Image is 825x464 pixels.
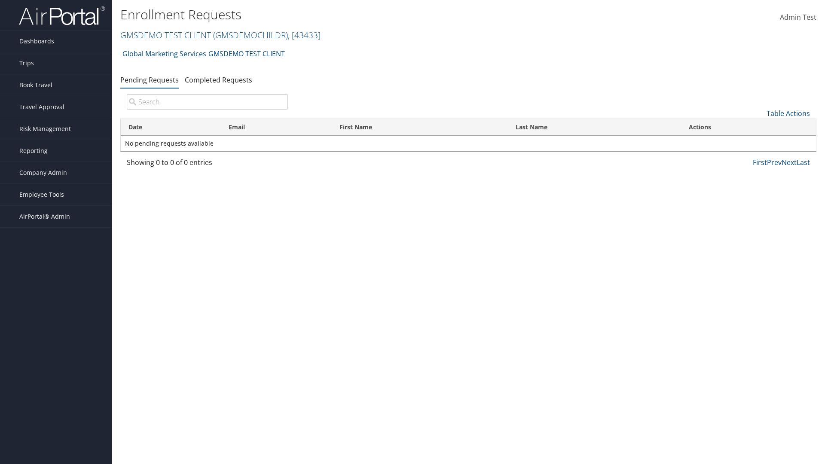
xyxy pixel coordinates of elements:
[208,45,285,62] a: GMSDEMO TEST CLIENT
[121,119,221,136] th: Date: activate to sort column descending
[797,158,810,167] a: Last
[19,52,34,74] span: Trips
[120,29,321,41] a: GMSDEMO TEST CLIENT
[753,158,767,167] a: First
[127,94,288,110] input: Search
[19,206,70,227] span: AirPortal® Admin
[127,157,288,172] div: Showing 0 to 0 of 0 entries
[332,119,508,136] th: First Name: activate to sort column ascending
[767,109,810,118] a: Table Actions
[19,162,67,183] span: Company Admin
[185,75,252,85] a: Completed Requests
[221,119,332,136] th: Email: activate to sort column ascending
[19,184,64,205] span: Employee Tools
[19,74,52,96] span: Book Travel
[120,6,584,24] h1: Enrollment Requests
[508,119,681,136] th: Last Name: activate to sort column ascending
[780,4,816,31] a: Admin Test
[120,75,179,85] a: Pending Requests
[122,45,206,62] a: Global Marketing Services
[767,158,782,167] a: Prev
[121,136,816,151] td: No pending requests available
[19,6,105,26] img: airportal-logo.png
[19,140,48,162] span: Reporting
[780,12,816,22] span: Admin Test
[288,29,321,41] span: , [ 43433 ]
[19,96,64,118] span: Travel Approval
[213,29,288,41] span: ( GMSDEMOCHILDR )
[681,119,816,136] th: Actions
[19,31,54,52] span: Dashboards
[19,118,71,140] span: Risk Management
[782,158,797,167] a: Next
